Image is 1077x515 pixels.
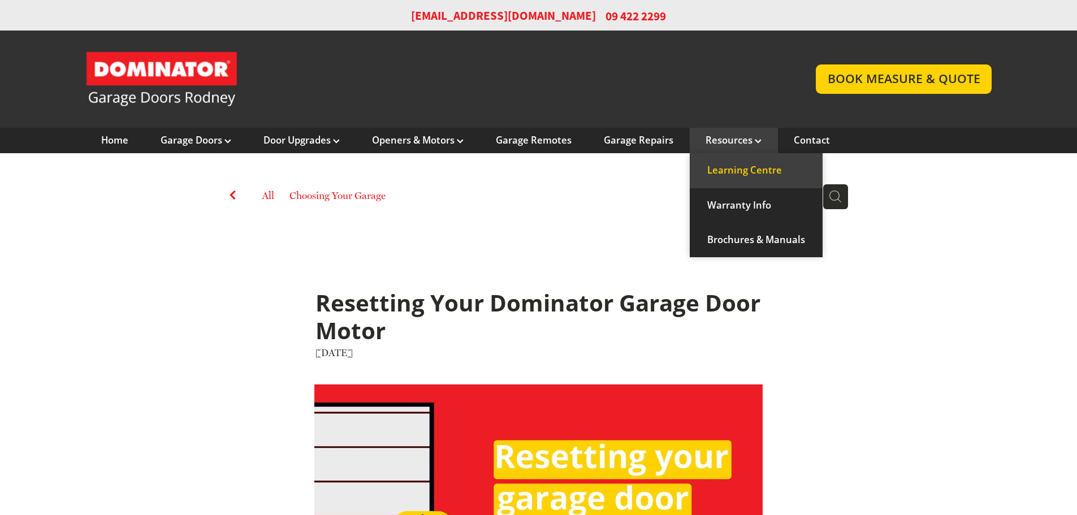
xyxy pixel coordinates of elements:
[605,8,666,24] span: 09 422 2299
[85,51,794,107] a: Garage Door and Secure Access Solutions homepage
[794,134,830,146] a: Contact
[263,134,340,146] a: Door Upgrades
[411,8,596,24] a: [EMAIL_ADDRESS][DOMAIN_NAME]
[161,134,231,146] a: Garage Doors
[604,134,673,146] a: Garage Repairs
[262,189,274,201] a: All
[690,153,823,188] a: Learning Centre
[816,64,992,93] a: BOOK MEASURE & QUOTE
[706,134,762,146] a: Resources
[289,188,386,206] a: Choosing Your Garage
[372,134,464,146] a: Openers & Motors
[315,289,762,345] h1: Resetting Your Dominator Garage Door Motor
[690,223,823,257] a: Brochures & Manuals
[496,134,572,146] a: Garage Remotes
[690,188,823,223] a: Warranty Info
[315,345,762,360] div: [DATE]
[101,134,128,146] a: Home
